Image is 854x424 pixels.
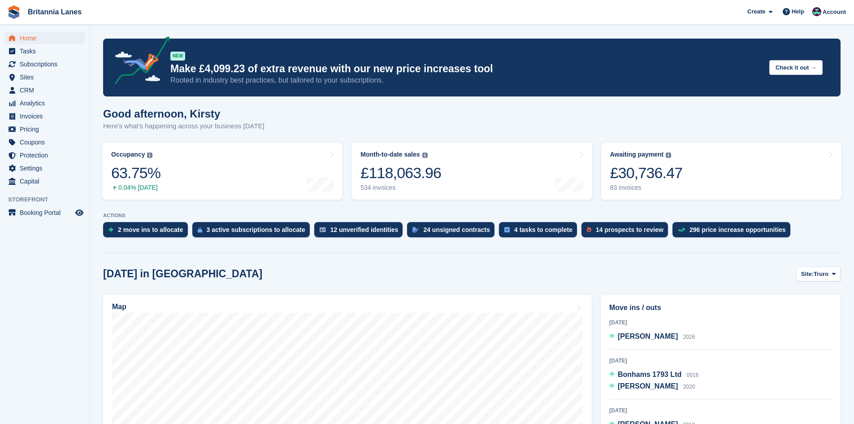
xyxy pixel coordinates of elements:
div: £30,736.47 [610,164,683,182]
a: 14 prospects to review [581,222,672,242]
div: 2 move ins to allocate [118,226,183,233]
div: 3 active subscriptions to allocate [207,226,305,233]
span: [PERSON_NAME] [618,382,678,390]
img: icon-info-grey-7440780725fd019a000dd9b08b2336e03edf1995a4989e88bcd33f0948082b44.svg [422,153,428,158]
span: Booking Portal [20,206,74,219]
a: Month-to-date sales £118,063.96 534 invoices [351,143,592,200]
a: Preview store [74,207,85,218]
span: Account [823,8,846,17]
a: menu [4,175,85,188]
div: 14 prospects to review [596,226,663,233]
a: Bonhams 1793 Ltd 0016 [609,369,698,381]
div: [DATE] [609,357,832,365]
a: menu [4,149,85,162]
img: price_increase_opportunities-93ffe204e8149a01c8c9dc8f82e8f89637d9d84a8eef4429ea346261dce0b2c0.svg [678,228,685,232]
span: Storefront [8,195,89,204]
span: Capital [20,175,74,188]
a: 12 unverified identities [314,222,407,242]
a: 24 unsigned contracts [407,222,499,242]
span: Pricing [20,123,74,136]
p: ACTIONS [103,213,841,219]
a: menu [4,206,85,219]
a: menu [4,162,85,175]
a: Occupancy 63.75% 0.04% [DATE] [102,143,342,200]
a: [PERSON_NAME] 2020 [609,381,695,393]
div: 4 tasks to complete [514,226,572,233]
div: Awaiting payment [610,151,664,158]
div: 296 price increase opportunities [689,226,786,233]
img: Kirsty Miles [812,7,821,16]
div: 534 invoices [360,184,441,192]
span: 2020 [683,384,695,390]
div: [DATE] [609,319,832,327]
a: menu [4,84,85,96]
div: £118,063.96 [360,164,441,182]
a: 4 tasks to complete [499,222,581,242]
a: 296 price increase opportunities [672,222,795,242]
h1: Good afternoon, Kirsty [103,108,264,120]
a: 3 active subscriptions to allocate [192,222,314,242]
a: menu [4,123,85,136]
a: 2 move ins to allocate [103,222,192,242]
img: icon-info-grey-7440780725fd019a000dd9b08b2336e03edf1995a4989e88bcd33f0948082b44.svg [666,153,671,158]
span: Invoices [20,110,74,122]
span: Truro [814,270,828,279]
span: Coupons [20,136,74,149]
span: CRM [20,84,74,96]
span: Analytics [20,97,74,109]
div: 83 invoices [610,184,683,192]
span: Protection [20,149,74,162]
div: 63.75% [111,164,160,182]
a: menu [4,45,85,57]
div: 0.04% [DATE] [111,184,160,192]
span: Subscriptions [20,58,74,70]
div: Month-to-date sales [360,151,420,158]
span: [PERSON_NAME] [618,332,678,340]
span: Site: [801,270,814,279]
span: Tasks [20,45,74,57]
img: active_subscription_to_allocate_icon-d502201f5373d7db506a760aba3b589e785aa758c864c3986d89f69b8ff3... [198,227,202,233]
div: [DATE] [609,407,832,415]
a: [PERSON_NAME] 2026 [609,331,695,343]
span: Bonhams 1793 Ltd [618,371,681,378]
div: 12 unverified identities [330,226,399,233]
button: Check it out → [769,60,823,75]
a: Awaiting payment £30,736.47 83 invoices [601,143,841,200]
a: menu [4,97,85,109]
span: Sites [20,71,74,83]
a: menu [4,110,85,122]
a: menu [4,58,85,70]
a: menu [4,71,85,83]
span: Help [792,7,804,16]
img: move_ins_to_allocate_icon-fdf77a2bb77ea45bf5b3d319d69a93e2d87916cf1d5bf7949dd705db3b84f3ca.svg [108,227,113,232]
img: icon-info-grey-7440780725fd019a000dd9b08b2336e03edf1995a4989e88bcd33f0948082b44.svg [147,153,152,158]
img: prospect-51fa495bee0391a8d652442698ab0144808aea92771e9ea1ae160a38d050c398.svg [587,227,591,232]
span: Create [747,7,765,16]
button: Site: Truro [796,267,841,281]
a: menu [4,136,85,149]
img: price-adjustments-announcement-icon-8257ccfd72463d97f412b2fc003d46551f7dbcb40ab6d574587a9cd5c0d94... [107,36,170,87]
a: Britannia Lanes [24,4,85,19]
div: NEW [170,52,185,61]
a: menu [4,32,85,44]
p: Here's what's happening across your business [DATE] [103,121,264,131]
div: Occupancy [111,151,145,158]
h2: [DATE] in [GEOGRAPHIC_DATA] [103,268,262,280]
h2: Move ins / outs [609,302,832,313]
img: task-75834270c22a3079a89374b754ae025e5fb1db73e45f91037f5363f120a921f8.svg [504,227,510,232]
h2: Map [112,303,126,311]
p: Rooted in industry best practices, but tailored to your subscriptions. [170,75,762,85]
div: 24 unsigned contracts [423,226,490,233]
span: 2026 [683,334,695,340]
img: verify_identity-adf6edd0f0f0b5bbfe63781bf79b02c33cf7c696d77639b501bdc392416b5a36.svg [320,227,326,232]
span: Settings [20,162,74,175]
span: Home [20,32,74,44]
span: 0016 [687,372,699,378]
img: contract_signature_icon-13c848040528278c33f63329250d36e43548de30e8caae1d1a13099fd9432cc5.svg [412,227,419,232]
p: Make £4,099.23 of extra revenue with our new price increases tool [170,62,762,75]
img: stora-icon-8386f47178a22dfd0bd8f6a31ec36ba5ce8667c1dd55bd0f319d3a0aa187defe.svg [7,5,21,19]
